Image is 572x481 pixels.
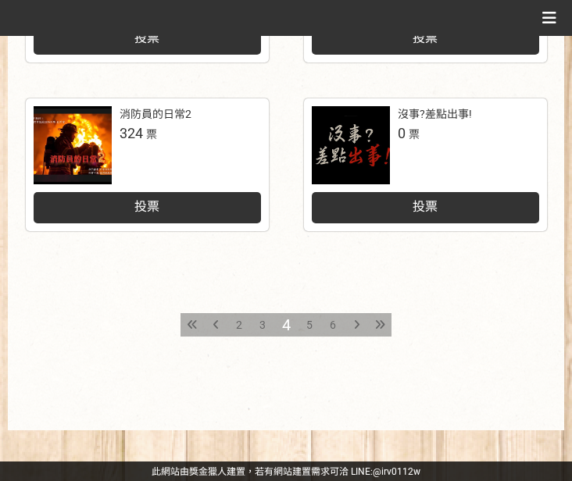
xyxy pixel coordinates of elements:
span: 投票 [134,30,159,45]
span: 6 [330,319,336,331]
div: 沒事?差點出事! [398,106,472,123]
a: 此網站由獎金獵人建置，若有網站建置需求 [152,466,330,477]
span: 5 [306,319,313,331]
span: 投票 [413,30,438,45]
span: 3 [259,319,266,331]
span: 324 [120,125,143,141]
div: 消防員的日常2 [120,106,191,123]
a: 消防員的日常2324票投票 [26,98,269,231]
span: 2 [236,319,242,331]
span: 投票 [134,199,159,214]
a: @irv0112w [373,466,420,477]
span: 可洽 LINE: [152,466,420,477]
span: 4 [282,315,291,334]
span: 票 [146,128,157,141]
a: 沒事?差點出事!0票投票 [304,98,547,231]
span: 票 [409,128,420,141]
span: 投票 [413,199,438,214]
span: 0 [398,125,406,141]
